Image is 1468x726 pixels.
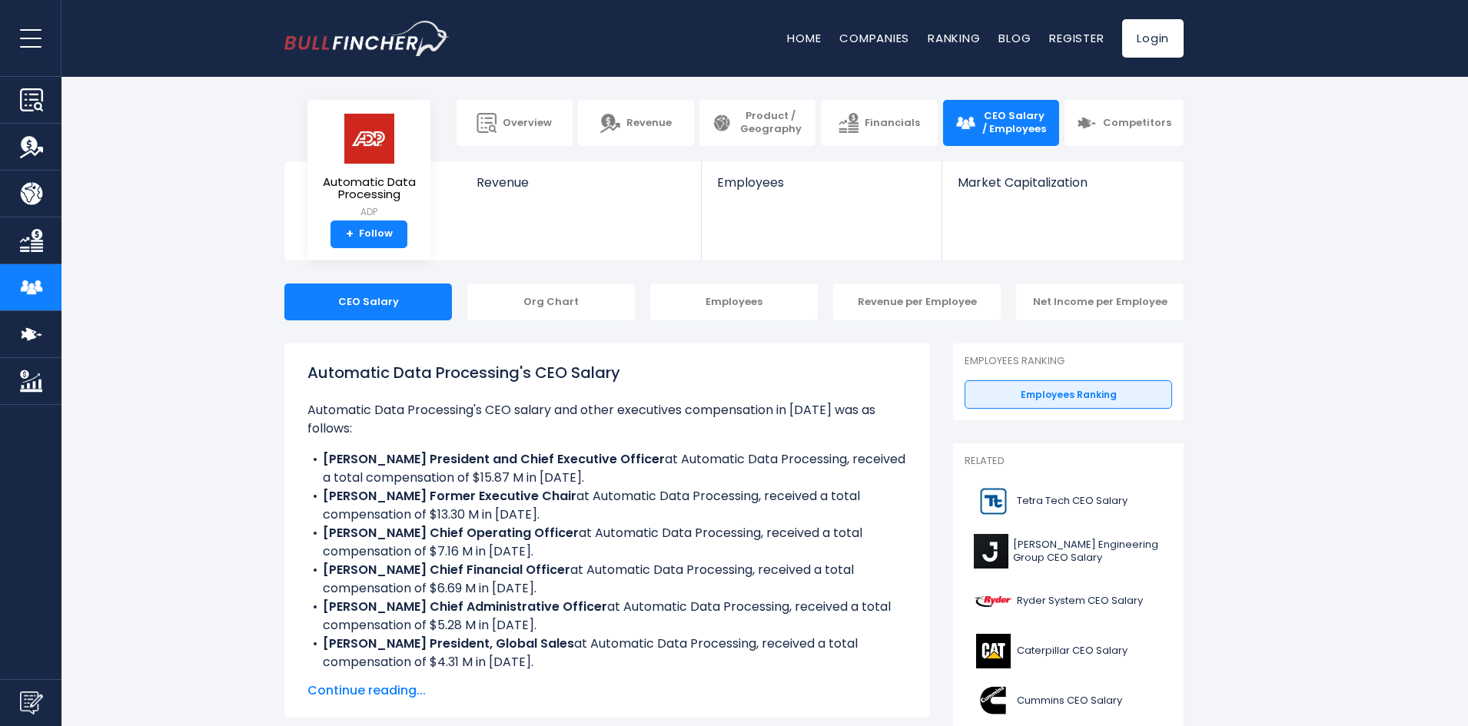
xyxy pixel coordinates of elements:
[717,175,925,190] span: Employees
[965,530,1172,572] a: [PERSON_NAME] Engineering Group CEO Salary
[1064,100,1184,146] a: Competitors
[981,110,1047,136] span: CEO Salary / Employees
[307,681,907,700] span: Continue reading...
[943,100,1059,146] a: CEO Salary / Employees
[307,361,907,384] h1: Automatic Data Processing's CEO Salary
[865,117,920,130] span: Financials
[833,283,1001,320] div: Revenue per Employee
[928,30,980,46] a: Ranking
[307,450,907,487] li: at Automatic Data Processing, received a total compensation of $15.87 M in [DATE].
[461,161,702,216] a: Revenue
[284,21,450,56] a: Go to homepage
[1016,283,1184,320] div: Net Income per Employee
[1017,695,1122,708] span: Cummins CEO Salary
[1013,539,1163,565] span: [PERSON_NAME] Engineering Group CEO Salary
[323,598,607,615] b: [PERSON_NAME] Chief Administrative Officer
[578,100,694,146] a: Revenue
[958,175,1167,190] span: Market Capitalization
[1049,30,1104,46] a: Register
[702,161,941,216] a: Employees
[503,117,552,130] span: Overview
[1017,495,1128,508] span: Tetra Tech CEO Salary
[974,584,1012,618] img: R logo
[323,487,576,505] b: [PERSON_NAME] Former Executive Chair
[477,175,686,190] span: Revenue
[284,283,452,320] div: CEO Salary
[307,598,907,635] li: at Automatic Data Processing, received a total compensation of $5.28 M in [DATE].
[974,484,1012,519] img: TTEK logo
[974,684,1012,718] img: CMI logo
[965,680,1172,722] a: Cummins CEO Salary
[1122,19,1184,58] a: Login
[821,100,937,146] a: Financials
[974,534,1008,569] img: J logo
[1017,595,1143,608] span: Ryder System CEO Salary
[965,380,1172,409] a: Employees Ranking
[346,227,354,241] strong: +
[323,450,665,468] b: [PERSON_NAME] President and Chief Executive Officer
[1017,645,1128,658] span: Caterpillar CEO Salary
[965,580,1172,622] a: Ryder System CEO Salary
[1103,117,1171,130] span: Competitors
[323,635,574,652] b: [PERSON_NAME] President, Global Sales
[457,100,573,146] a: Overview
[942,161,1182,216] a: Market Capitalization
[320,205,418,219] small: ADP
[787,30,821,46] a: Home
[965,455,1172,468] p: Related
[738,110,803,136] span: Product / Geography
[323,524,579,542] b: [PERSON_NAME] Chief Operating Officer
[626,117,672,130] span: Revenue
[307,561,907,598] li: at Automatic Data Processing, received a total compensation of $6.69 M in [DATE].
[323,561,570,578] b: [PERSON_NAME] Chief Financial Officer
[965,630,1172,672] a: Caterpillar CEO Salary
[998,30,1031,46] a: Blog
[320,176,418,201] span: Automatic Data Processing
[965,480,1172,522] a: Tetra Tech CEO Salary
[307,635,907,671] li: at Automatic Data Processing, received a total compensation of $4.31 M in [DATE].
[650,283,818,320] div: Employees
[974,634,1012,668] img: CAT logo
[699,100,815,146] a: Product / Geography
[839,30,909,46] a: Companies
[965,355,1172,368] p: Employees Ranking
[467,283,635,320] div: Org Chart
[307,401,907,438] p: Automatic Data Processing's CEO salary and other executives compensation in [DATE] was as follows:
[330,220,407,248] a: +Follow
[284,21,450,56] img: bullfincher logo
[307,487,907,524] li: at Automatic Data Processing, received a total compensation of $13.30 M in [DATE].
[307,524,907,561] li: at Automatic Data Processing, received a total compensation of $7.16 M in [DATE].
[319,112,419,220] a: Automatic Data Processing ADP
